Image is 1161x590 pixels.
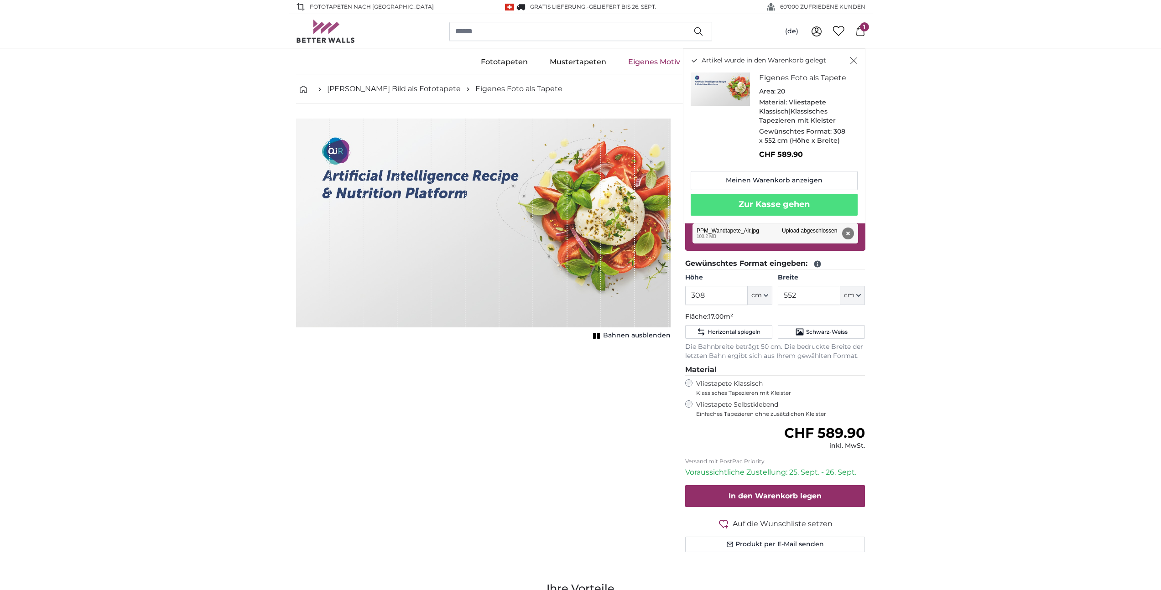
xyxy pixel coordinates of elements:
img: Betterwalls [296,20,355,43]
span: Gewünschtes Format: [759,127,832,135]
span: Fototapeten nach [GEOGRAPHIC_DATA] [310,3,434,11]
legend: Gewünschtes Format eingeben: [685,258,865,269]
p: Fläche: [685,312,865,321]
a: Mustertapeten [539,50,617,74]
img: personalised-photo [691,72,750,106]
a: Eigenes Motiv [617,50,691,74]
span: In den Warenkorb legen [729,492,822,500]
nav: breadcrumbs [296,74,865,104]
img: Schweiz [505,4,514,10]
label: Vliestapete Klassisch [696,379,858,397]
button: Horizontal spiegeln [685,325,772,339]
button: Bahnen ausblenden [590,329,671,342]
span: cm [844,291,854,300]
span: - [587,3,656,10]
span: Bahnen ausblenden [603,331,671,340]
button: Produkt per E-Mail senden [685,537,865,552]
button: cm [840,286,865,305]
span: CHF 589.90 [784,424,865,441]
span: Geliefert bis 26. Sept. [589,3,656,10]
p: Voraussichtliche Zustellung: 25. Sept. - 26. Sept. [685,467,865,478]
button: cm [748,286,772,305]
span: Artikel wurde in den Warenkorb gelegt [702,56,826,65]
span: Auf die Wunschliste setzen [733,518,833,529]
legend: Material [685,364,865,376]
p: Die Bahnbreite beträgt 50 cm. Die bedruckte Breite der letzten Bahn ergibt sich aus Ihrem gewählt... [685,342,865,361]
span: 60'000 ZUFRIEDENE KUNDEN [780,3,865,11]
label: Breite [778,273,865,282]
button: (de) [778,23,806,40]
div: inkl. MwSt. [784,441,865,450]
button: Schließen [850,56,858,65]
p: Versand mit PostPac Priority [685,458,865,465]
label: Vliestapete Selbstklebend [696,400,865,418]
span: Vliestapete Klassisch|Klassisches Tapezieren mit Kleister [759,98,836,124]
span: Material: [759,98,787,106]
span: Schwarz-Weiss [806,328,848,336]
a: Eigenes Foto als Tapete [475,83,562,94]
span: cm [751,291,762,300]
span: Einfaches Tapezieren ohne zusätzlichen Kleister [696,410,865,418]
span: 20 [777,87,785,95]
button: Schwarz-Weiss [778,325,865,339]
span: Klassisches Tapezieren mit Kleister [696,389,858,397]
button: Auf die Wunschliste setzen [685,518,865,529]
button: Zur Kasse gehen [691,194,858,216]
div: 1 of 1 [296,119,671,342]
a: Fototapeten [470,50,539,74]
p: CHF 589.90 [759,149,850,160]
a: Meinen Warenkorb anzeigen [691,171,858,190]
h3: Eigenes Foto als Tapete [759,72,850,83]
span: 17.00m² [708,312,733,321]
span: Area: [759,87,776,95]
label: Höhe [685,273,772,282]
span: GRATIS Lieferung! [530,3,587,10]
span: 1 [860,22,869,31]
button: In den Warenkorb legen [685,485,865,507]
a: [PERSON_NAME] Bild als Fototapete [327,83,461,94]
span: Horizontal spiegeln [708,328,760,336]
div: Artikel wurde in den Warenkorb gelegt [683,48,865,223]
span: 308 x 552 cm (Höhe x Breite) [759,127,845,145]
